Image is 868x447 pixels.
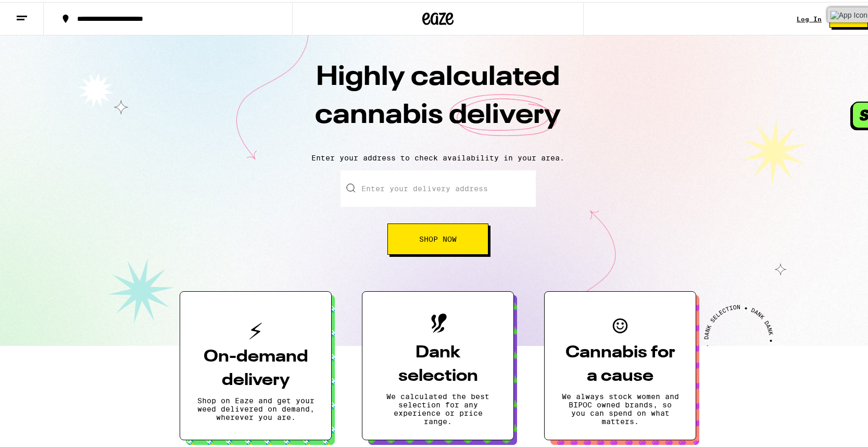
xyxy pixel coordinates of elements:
p: We calculated the best selection for any experience or price range. [379,390,497,424]
p: Shop on Eaze and get your weed delivered on demand, wherever you are. [197,394,315,419]
button: Cannabis for a causeWe always stock women and BIPOC owned brands, so you can spend on what matters. [544,289,696,438]
h1: Highly calculated cannabis delivery [256,57,620,143]
h3: Dank selection [379,339,497,386]
span: Shop Now [419,233,457,241]
button: Shop Now [387,221,488,253]
p: We always stock women and BIPOC owned brands, so you can spend on what matters. [561,390,679,424]
h3: Cannabis for a cause [561,339,679,386]
p: Enter your address to check availability in your area. [10,152,865,160]
input: Enter your delivery address [341,168,536,205]
h3: On-demand delivery [197,343,315,390]
button: On-demand deliveryShop on Eaze and get your weed delivered on demand, wherever you are. [180,289,332,438]
a: Log In [797,14,822,20]
button: Dank selectionWe calculated the best selection for any experience or price range. [362,289,514,438]
span: Hi. Need any help? [16,7,84,16]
